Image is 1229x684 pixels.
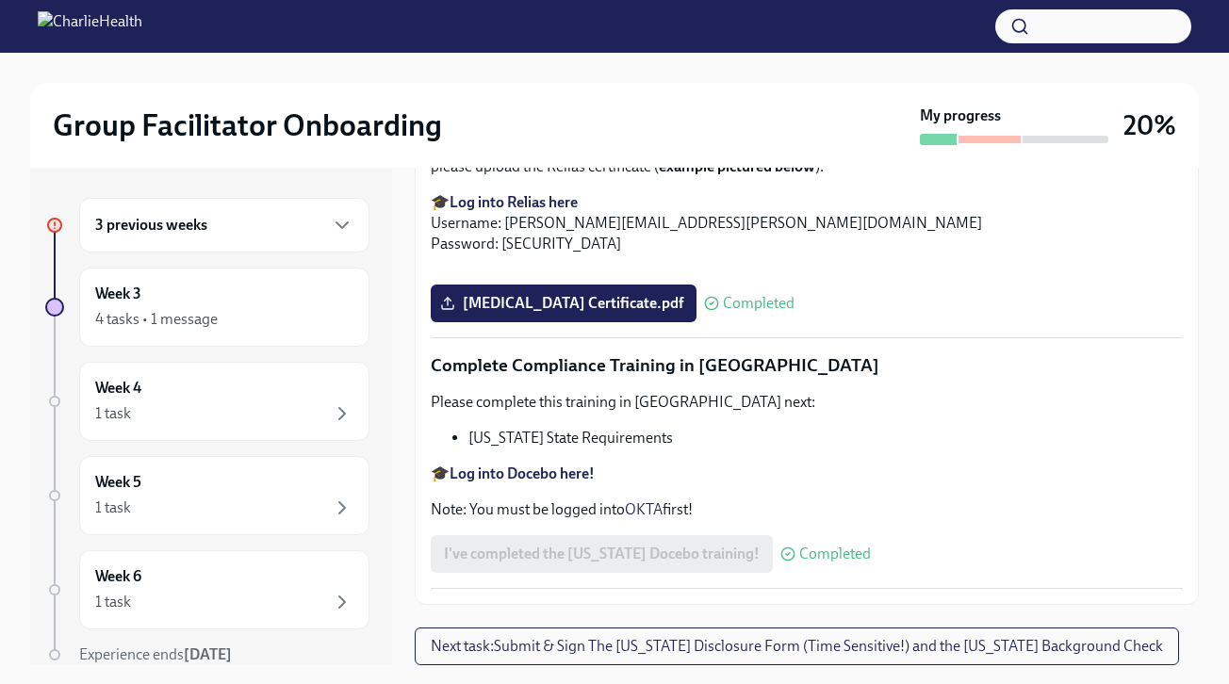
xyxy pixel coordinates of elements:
[444,294,683,313] span: [MEDICAL_DATA] Certificate.pdf
[79,645,232,663] span: Experience ends
[415,627,1179,665] button: Next task:Submit & Sign The [US_STATE] Disclosure Form (Time Sensitive!) and the [US_STATE] Backg...
[625,500,663,518] a: OKTA
[659,157,815,175] strong: example pictured below
[468,428,1183,448] li: [US_STATE] State Requirements
[95,497,131,518] div: 1 task
[431,464,1183,484] p: 🎓
[95,472,141,493] h6: Week 5
[920,106,1001,126] strong: My progress
[450,464,595,482] a: Log into Docebo here!
[95,592,131,612] div: 1 task
[431,285,696,322] label: [MEDICAL_DATA] Certificate.pdf
[1123,108,1176,142] h3: 20%
[45,550,369,629] a: Week 61 task
[95,566,141,587] h6: Week 6
[799,546,871,562] span: Completed
[95,284,141,304] h6: Week 3
[38,11,142,41] img: CharlieHealth
[45,456,369,535] a: Week 51 task
[431,353,1183,378] p: Complete Compliance Training in [GEOGRAPHIC_DATA]
[95,309,218,330] div: 4 tasks • 1 message
[95,215,207,236] h6: 3 previous weeks
[95,378,141,399] h6: Week 4
[95,403,131,424] div: 1 task
[53,106,442,144] h2: Group Facilitator Onboarding
[723,296,795,311] span: Completed
[431,499,1183,520] p: Note: You must be logged into first!
[431,392,1183,413] p: Please complete this training in [GEOGRAPHIC_DATA] next:
[45,268,369,347] a: Week 34 tasks • 1 message
[79,198,369,252] div: 3 previous weeks
[184,645,232,663] strong: [DATE]
[431,637,1163,656] span: Next task : Submit & Sign The [US_STATE] Disclosure Form (Time Sensitive!) and the [US_STATE] Bac...
[431,192,1183,254] p: 🎓 Username: [PERSON_NAME][EMAIL_ADDRESS][PERSON_NAME][DOMAIN_NAME] Password: [SECURITY_DATA]
[450,193,578,211] a: Log into Relias here
[45,362,369,441] a: Week 41 task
